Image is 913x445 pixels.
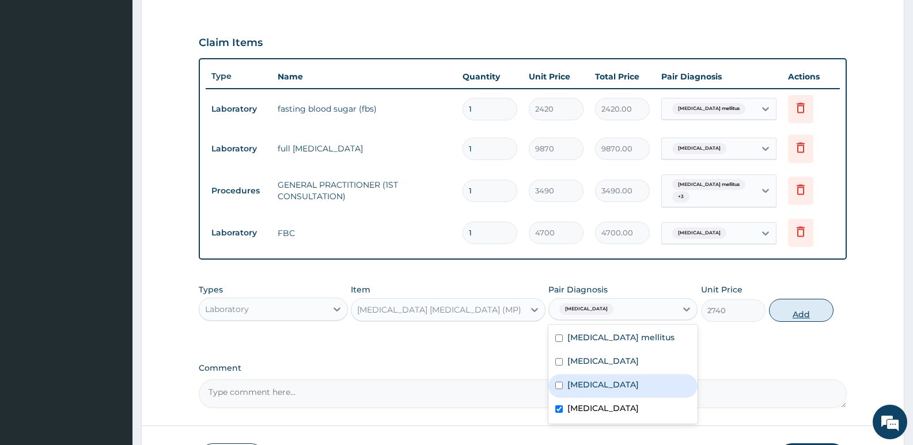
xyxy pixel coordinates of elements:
td: Laboratory [206,222,272,244]
img: d_794563401_company_1708531726252_794563401 [21,58,47,86]
label: Pair Diagnosis [548,284,608,295]
td: Laboratory [206,98,272,120]
span: [MEDICAL_DATA] mellitus [672,179,745,191]
div: Chat with us now [60,64,194,79]
button: Add [769,299,834,322]
label: Types [199,285,223,295]
td: full [MEDICAL_DATA] [272,137,457,160]
span: [MEDICAL_DATA] mellitus [672,103,745,115]
th: Total Price [589,65,656,88]
th: Unit Price [523,65,589,88]
th: Actions [782,65,840,88]
th: Name [272,65,457,88]
td: Procedures [206,180,272,201]
th: Quantity [457,65,523,88]
div: Laboratory [205,303,249,315]
label: [MEDICAL_DATA] mellitus [567,332,675,343]
label: Comment [199,363,847,373]
span: [MEDICAL_DATA] [672,227,726,239]
th: Pair Diagnosis [656,65,782,88]
div: [MEDICAL_DATA] [MEDICAL_DATA] (MP) [357,304,521,315]
td: GENERAL PRACTITIONER (1ST CONSULTATION) [272,173,457,208]
td: FBC [272,222,457,245]
span: + 3 [672,191,690,203]
td: Laboratory [206,138,272,159]
label: [MEDICAL_DATA] [567,379,639,390]
span: [MEDICAL_DATA] [672,143,726,154]
label: [MEDICAL_DATA] [567,355,639,367]
label: Unit Price [701,284,742,295]
th: Type [206,66,272,87]
h3: Claim Items [199,37,263,50]
label: [MEDICAL_DATA] [567,402,639,414]
label: Item [351,284,370,295]
span: We're online! [67,145,159,261]
td: fasting blood sugar (fbs) [272,97,457,120]
span: [MEDICAL_DATA] [559,303,613,315]
textarea: Type your message and hit 'Enter' [6,314,219,355]
div: Minimize live chat window [189,6,217,33]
